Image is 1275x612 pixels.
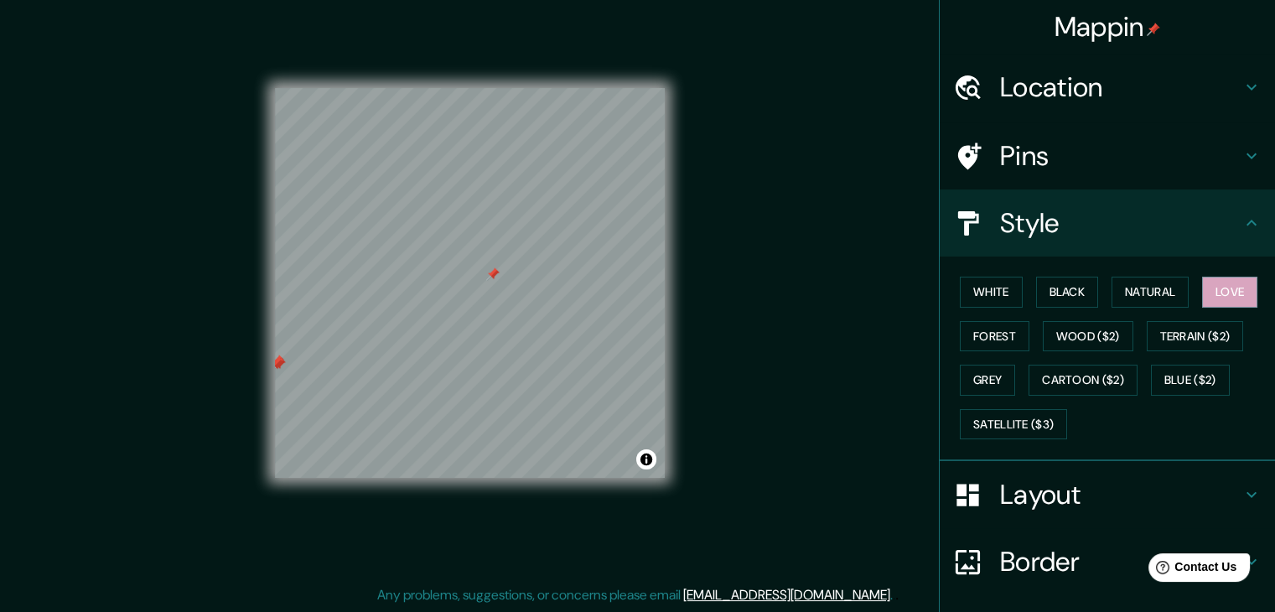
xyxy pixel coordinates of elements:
button: Wood ($2) [1043,321,1133,352]
button: Black [1036,277,1099,308]
canvas: Map [275,88,665,478]
h4: Layout [1000,478,1241,511]
div: Pins [940,122,1275,189]
a: [EMAIL_ADDRESS][DOMAIN_NAME] [683,586,890,604]
div: Border [940,528,1275,595]
button: Toggle attribution [636,449,656,469]
button: Satellite ($3) [960,409,1067,440]
button: Blue ($2) [1151,365,1230,396]
div: Layout [940,461,1275,528]
h4: Style [1000,206,1241,240]
iframe: Help widget launcher [1126,547,1257,594]
div: . [895,585,899,605]
h4: Mappin [1055,10,1161,44]
h4: Border [1000,545,1241,578]
button: Love [1202,277,1257,308]
button: Cartoon ($2) [1029,365,1138,396]
button: Natural [1112,277,1189,308]
div: Style [940,189,1275,257]
button: Terrain ($2) [1147,321,1244,352]
img: pin-icon.png [1147,23,1160,36]
p: Any problems, suggestions, or concerns please email . [377,585,893,605]
button: Grey [960,365,1015,396]
h4: Location [1000,70,1241,104]
button: Forest [960,321,1029,352]
div: . [893,585,895,605]
div: Location [940,54,1275,121]
button: White [960,277,1023,308]
h4: Pins [1000,139,1241,173]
